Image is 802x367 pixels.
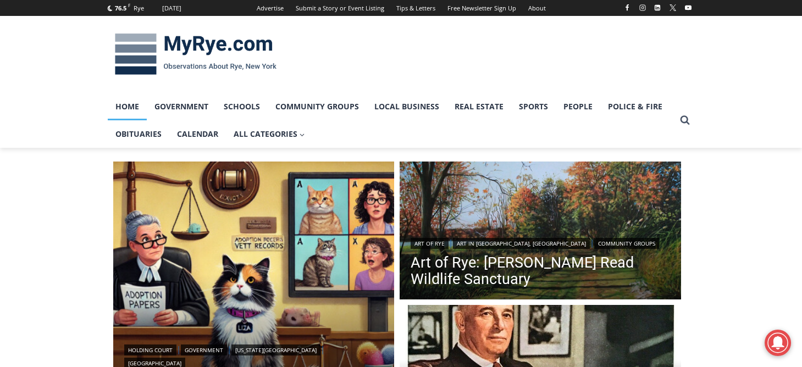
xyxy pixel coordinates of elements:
a: Obituaries [108,120,169,148]
a: Schools [216,93,268,120]
a: All Categories [226,120,313,148]
nav: Primary Navigation [108,93,675,148]
span: 76.5 [115,4,126,12]
a: Government [181,344,227,355]
a: Government [147,93,216,120]
span: All Categories [234,128,305,140]
a: Community Groups [268,93,367,120]
button: View Search Form [675,110,695,130]
div: [DATE] [162,3,181,13]
a: Art of Rye [411,238,449,249]
a: YouTube [682,1,695,14]
a: Art in [GEOGRAPHIC_DATA], [GEOGRAPHIC_DATA] [453,238,590,249]
img: MyRye.com [108,26,284,83]
a: Community Groups [594,238,659,249]
a: Home [108,93,147,120]
a: Linkedin [651,1,664,14]
a: Real Estate [447,93,511,120]
a: Calendar [169,120,226,148]
span: F [128,2,130,8]
a: Holding Court [124,344,176,355]
img: (PHOTO: Edith G. Read Wildlife Sanctuary (Acrylic 12x24). Trail along Playland Lake. By Elizabeth... [400,162,681,302]
a: [US_STATE][GEOGRAPHIC_DATA] [231,344,320,355]
div: Rye [134,3,144,13]
a: Read More Art of Rye: Edith G. Read Wildlife Sanctuary [400,162,681,302]
div: | | [411,236,670,249]
a: Instagram [636,1,649,14]
a: People [556,93,600,120]
a: Sports [511,93,556,120]
a: Facebook [621,1,634,14]
a: Art of Rye: [PERSON_NAME] Read Wildlife Sanctuary [411,254,670,287]
a: Local Business [367,93,447,120]
a: Police & Fire [600,93,670,120]
a: X [666,1,679,14]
